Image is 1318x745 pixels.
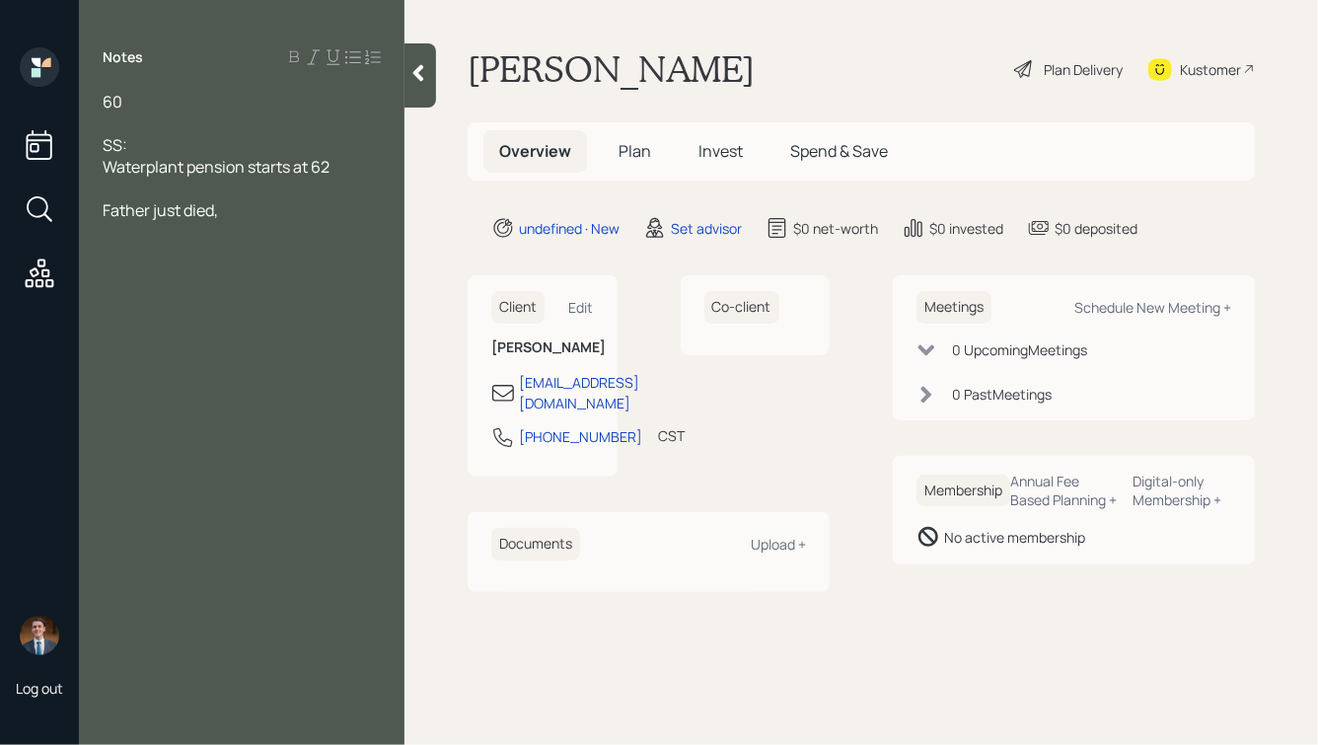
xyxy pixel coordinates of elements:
div: Annual Fee Based Planning + [1010,472,1118,509]
span: Invest [698,140,743,162]
div: Plan Delivery [1044,59,1123,80]
div: 0 Upcoming Meeting s [952,339,1087,360]
div: 0 Past Meeting s [952,384,1052,405]
div: Digital-only Membership + [1134,472,1231,509]
span: 60 [103,91,122,112]
div: No active membership [944,527,1085,548]
span: Overview [499,140,571,162]
span: Father just died, [103,199,218,221]
h1: [PERSON_NAME] [468,47,755,91]
div: $0 invested [929,218,1003,239]
span: SS: [103,134,127,156]
span: Spend & Save [790,140,888,162]
label: Notes [103,47,143,67]
span: Plan [619,140,651,162]
div: Log out [16,679,63,698]
div: CST [658,425,685,446]
div: $0 deposited [1055,218,1137,239]
h6: [PERSON_NAME] [491,339,594,356]
div: [PHONE_NUMBER] [519,426,642,447]
img: hunter_neumayer.jpg [20,616,59,655]
div: Set advisor [671,218,742,239]
h6: Meetings [916,291,991,324]
div: [EMAIL_ADDRESS][DOMAIN_NAME] [519,372,639,413]
h6: Membership [916,475,1010,507]
h6: Documents [491,528,580,560]
div: Upload + [751,535,806,554]
div: Kustomer [1180,59,1241,80]
div: $0 net-worth [793,218,878,239]
h6: Client [491,291,545,324]
span: Waterplant pension starts at 62 [103,156,329,178]
div: Edit [569,298,594,317]
div: Schedule New Meeting + [1074,298,1231,317]
h6: Co-client [704,291,779,324]
div: undefined · New [519,218,620,239]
